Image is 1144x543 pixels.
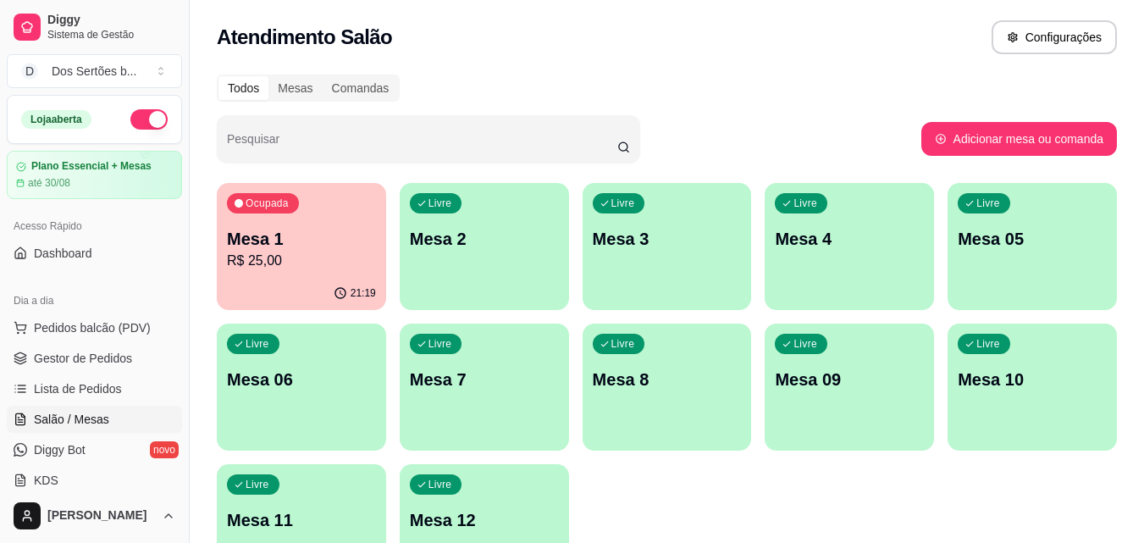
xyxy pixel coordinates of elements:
p: Livre [246,478,269,491]
button: Adicionar mesa ou comanda [921,122,1117,156]
p: Livre [611,197,635,210]
a: Lista de Pedidos [7,375,182,402]
p: Livre [793,337,817,351]
p: Livre [428,337,452,351]
a: Dashboard [7,240,182,267]
div: Mesas [268,76,322,100]
input: Pesquisar [227,137,617,154]
article: Plano Essencial + Mesas [31,160,152,173]
span: Diggy [47,13,175,28]
a: Plano Essencial + Mesasaté 30/08 [7,151,182,199]
p: Mesa 4 [775,227,924,251]
div: Acesso Rápido [7,213,182,240]
div: Comandas [323,76,399,100]
a: Diggy Botnovo [7,436,182,463]
p: Mesa 09 [775,368,924,391]
a: Gestor de Pedidos [7,345,182,372]
span: Sistema de Gestão [47,28,175,42]
button: OcupadaMesa 1R$ 25,0021:19 [217,183,386,310]
button: Alterar Status [130,109,168,130]
p: Mesa 10 [958,368,1107,391]
span: [PERSON_NAME] [47,508,155,524]
p: Livre [976,197,1000,210]
button: LivreMesa 09 [765,324,934,451]
p: Mesa 1 [227,227,376,251]
p: R$ 25,00 [227,251,376,271]
p: Mesa 2 [410,227,559,251]
p: Livre [793,197,817,210]
div: Dos Sertões b ... [52,63,136,80]
button: LivreMesa 05 [948,183,1117,310]
p: Livre [246,337,269,351]
article: até 30/08 [28,176,70,190]
p: Mesa 8 [593,368,742,391]
span: KDS [34,472,58,489]
span: Lista de Pedidos [34,380,122,397]
button: LivreMesa 8 [583,324,752,451]
button: Pedidos balcão (PDV) [7,314,182,341]
p: Mesa 05 [958,227,1107,251]
h2: Atendimento Salão [217,24,392,51]
p: Livre [428,197,452,210]
span: D [21,63,38,80]
a: Salão / Mesas [7,406,182,433]
p: 21:19 [351,286,376,300]
a: KDS [7,467,182,494]
p: Mesa 12 [410,508,559,532]
div: Loja aberta [21,110,91,129]
p: Mesa 11 [227,508,376,532]
span: Diggy Bot [34,441,86,458]
button: LivreMesa 2 [400,183,569,310]
button: LivreMesa 4 [765,183,934,310]
button: Select a team [7,54,182,88]
p: Livre [611,337,635,351]
button: LivreMesa 7 [400,324,569,451]
button: [PERSON_NAME] [7,496,182,536]
p: Ocupada [246,197,289,210]
p: Mesa 3 [593,227,742,251]
span: Salão / Mesas [34,411,109,428]
p: Mesa 06 [227,368,376,391]
span: Pedidos balcão (PDV) [34,319,151,336]
a: DiggySistema de Gestão [7,7,182,47]
div: Dia a dia [7,287,182,314]
p: Livre [976,337,1000,351]
button: LivreMesa 06 [217,324,386,451]
p: Livre [428,478,452,491]
button: Configurações [992,20,1117,54]
button: LivreMesa 3 [583,183,752,310]
span: Gestor de Pedidos [34,350,132,367]
button: LivreMesa 10 [948,324,1117,451]
p: Mesa 7 [410,368,559,391]
span: Dashboard [34,245,92,262]
div: Todos [218,76,268,100]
